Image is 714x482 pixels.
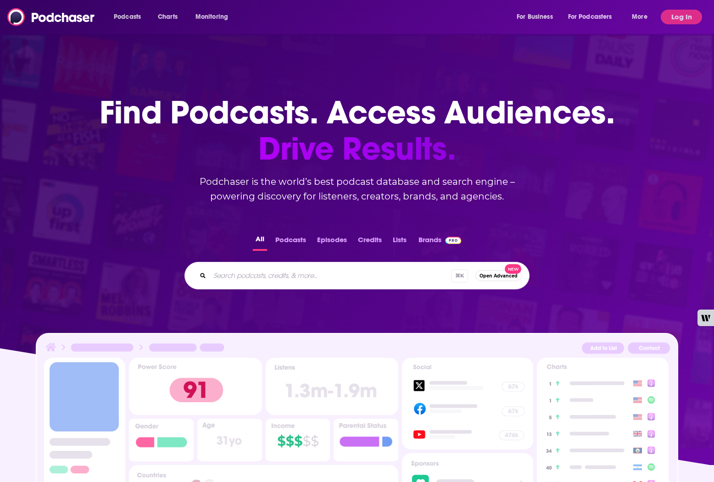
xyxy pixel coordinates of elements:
span: More [632,11,647,23]
h1: Find Podcasts. Access Audiences. [100,94,615,167]
button: open menu [510,10,564,24]
button: All [253,233,267,251]
span: Drive Results. [100,131,615,167]
img: Podcast Insights Parental Status [334,419,398,461]
img: Podcast Insights Power score [129,358,262,415]
span: ⌘ K [451,269,468,283]
button: open menu [107,10,153,24]
div: Search podcasts, credits, & more... [184,262,530,289]
button: Lists [390,233,409,251]
button: open menu [625,10,659,24]
img: Podchaser Pro [445,237,461,244]
img: Podcast Insights Income [266,419,330,461]
span: For Podcasters [568,11,612,23]
button: Episodes [314,233,350,251]
img: Podcast Insights Gender [129,419,194,461]
img: Podcast Insights Listens [266,358,398,415]
span: New [505,264,521,274]
button: open menu [562,10,625,24]
span: Open Advanced [480,273,518,278]
h2: Podchaser is the world’s best podcast database and search engine – powering discovery for listene... [173,174,541,204]
img: Podchaser - Follow, Share and Rate Podcasts [7,8,95,26]
input: Search podcasts, credits, & more... [210,268,451,283]
img: Podcast Insights Age [197,419,262,461]
button: open menu [189,10,240,24]
button: Credits [355,233,385,251]
button: Podcasts [273,233,309,251]
span: Monitoring [195,11,228,23]
a: Charts [152,10,183,24]
a: BrandsPodchaser Pro [418,233,461,251]
img: Podcast Insights Header [44,341,670,357]
span: Podcasts [114,11,141,23]
img: Podcast Socials [402,358,533,449]
span: For Business [517,11,553,23]
button: Open AdvancedNew [475,270,522,281]
span: Charts [158,11,178,23]
button: Log In [661,10,702,24]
